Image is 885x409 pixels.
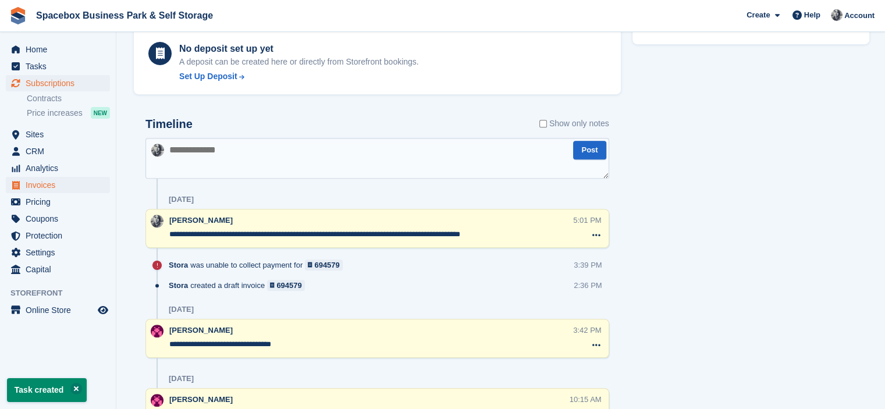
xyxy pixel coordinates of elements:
span: Online Store [26,302,95,318]
label: Show only notes [539,118,609,130]
span: Sites [26,126,95,143]
a: Set Up Deposit [179,70,419,83]
span: Tasks [26,58,95,74]
a: Preview store [96,303,110,317]
img: Avishka Chauhan [151,325,164,337]
button: Post [573,141,606,160]
a: menu [6,58,110,74]
span: Coupons [26,211,95,227]
span: Price increases [27,108,83,119]
a: menu [6,143,110,159]
a: menu [6,227,110,244]
span: Storefront [10,287,116,299]
a: menu [6,160,110,176]
div: 5:01 PM [573,215,601,226]
h2: Timeline [145,118,193,131]
span: Account [844,10,875,22]
a: Contracts [27,93,110,104]
div: Set Up Deposit [179,70,237,83]
a: menu [6,177,110,193]
div: was unable to collect payment for [169,259,349,271]
p: Task created [7,378,87,402]
span: Subscriptions [26,75,95,91]
img: SUDIPTA VIRMANI [831,9,843,21]
a: 694579 [305,259,343,271]
div: [DATE] [169,195,194,204]
span: Create [747,9,770,21]
a: menu [6,75,110,91]
a: menu [6,302,110,318]
span: Invoices [26,177,95,193]
p: A deposit can be created here or directly from Storefront bookings. [179,56,419,68]
a: menu [6,244,110,261]
span: Home [26,41,95,58]
span: Capital [26,261,95,278]
span: Stora [169,259,188,271]
a: menu [6,211,110,227]
div: 3:39 PM [574,259,602,271]
span: Pricing [26,194,95,210]
a: Spacebox Business Park & Self Storage [31,6,218,25]
div: 3:42 PM [573,325,601,336]
div: 694579 [276,280,301,291]
a: 694579 [267,280,305,291]
img: stora-icon-8386f47178a22dfd0bd8f6a31ec36ba5ce8667c1dd55bd0f319d3a0aa187defe.svg [9,7,27,24]
span: Stora [169,280,188,291]
a: menu [6,194,110,210]
span: CRM [26,143,95,159]
div: [DATE] [169,374,194,383]
div: created a draft invoice [169,280,311,291]
a: Price increases NEW [27,106,110,119]
div: NEW [91,107,110,119]
a: menu [6,126,110,143]
img: SUDIPTA VIRMANI [151,215,164,227]
span: [PERSON_NAME] [169,326,233,335]
span: [PERSON_NAME] [169,395,233,404]
span: [PERSON_NAME] [169,216,233,225]
div: 694579 [314,259,339,271]
img: Avishka Chauhan [151,394,164,407]
div: [DATE] [169,305,194,314]
input: Show only notes [539,118,547,130]
span: Analytics [26,160,95,176]
a: menu [6,261,110,278]
span: Settings [26,244,95,261]
span: Protection [26,227,95,244]
div: No deposit set up yet [179,42,419,56]
a: menu [6,41,110,58]
span: Help [804,9,820,21]
div: 10:15 AM [570,394,602,405]
img: SUDIPTA VIRMANI [151,144,164,157]
div: 2:36 PM [574,280,602,291]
